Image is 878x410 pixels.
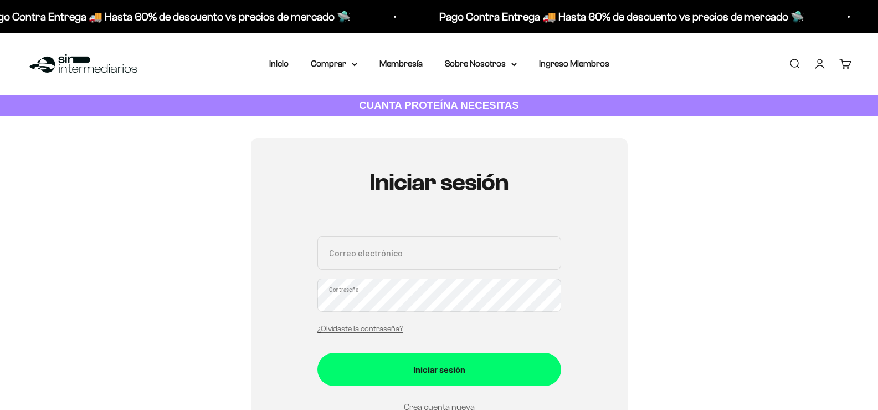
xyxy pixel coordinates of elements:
[317,353,561,386] button: Iniciar sesión
[317,169,561,196] h1: Iniciar sesión
[311,57,357,71] summary: Comprar
[317,325,403,333] a: ¿Olvidaste la contraseña?
[445,57,517,71] summary: Sobre Nosotros
[359,99,519,111] strong: CUANTA PROTEÍNA NECESITAS
[340,362,539,377] div: Iniciar sesión
[539,59,609,68] a: Ingreso Miembros
[269,59,289,68] a: Inicio
[379,59,423,68] a: Membresía
[438,8,803,26] p: Pago Contra Entrega 🚚 Hasta 60% de descuento vs precios de mercado 🛸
